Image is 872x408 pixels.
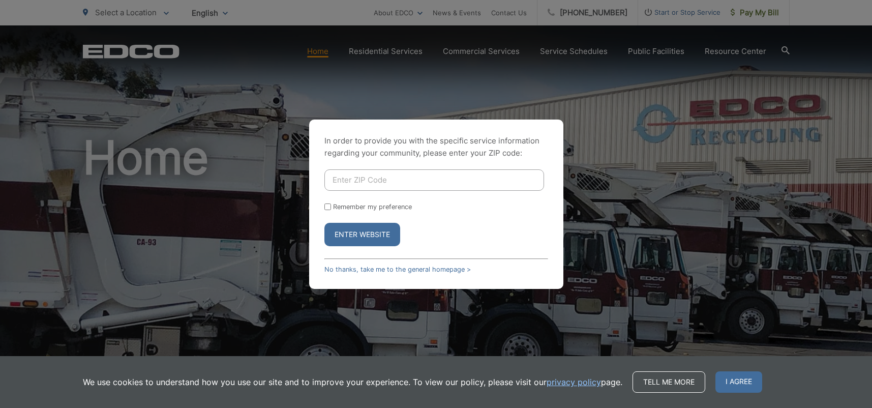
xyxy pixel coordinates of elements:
[324,266,471,273] a: No thanks, take me to the general homepage >
[715,371,762,393] span: I agree
[633,371,705,393] a: Tell me more
[83,376,622,388] p: We use cookies to understand how you use our site and to improve your experience. To view our pol...
[324,223,400,246] button: Enter Website
[324,135,548,159] p: In order to provide you with the specific service information regarding your community, please en...
[547,376,601,388] a: privacy policy
[324,169,544,191] input: Enter ZIP Code
[333,203,412,211] label: Remember my preference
